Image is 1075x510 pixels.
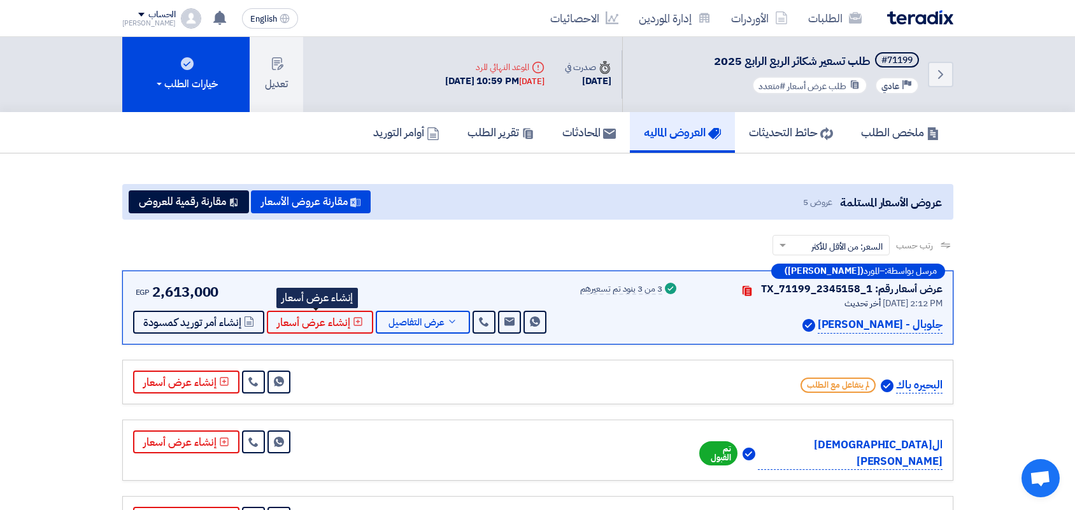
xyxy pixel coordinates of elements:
button: إنشاء أمر توريد كمسودة [133,311,264,334]
a: إدارة الموردين [629,3,721,33]
h5: حائط التحديثات [749,125,833,139]
a: ملخص الطلب [847,112,953,153]
h5: طلب تسعير شكائر الربع الرابع 2025 [714,52,922,70]
div: [PERSON_NAME] [122,20,176,27]
a: المحادثات [548,112,630,153]
a: تقرير الطلب [453,112,548,153]
a: أوامر التوريد [359,112,453,153]
div: [DATE] 10:59 PM [445,74,545,89]
div: #71199 [881,56,913,65]
span: EGP [136,287,150,298]
span: عرض التفاصيل [388,318,445,327]
span: طلب عرض أسعار [787,80,846,93]
p: البحيره باك [896,377,942,394]
div: [DATE] [565,74,611,89]
span: السعر: من الأقل للأكثر [811,240,883,253]
span: أخر تحديث [844,297,881,310]
p: جلوبال - [PERSON_NAME] [818,316,943,334]
button: إنشاء عرض أسعار [267,311,373,334]
h5: المحادثات [562,125,616,139]
a: Open chat [1022,459,1060,497]
h5: ملخص الطلب [861,125,939,139]
b: ([PERSON_NAME]) [785,267,864,276]
h5: تقرير الطلب [467,125,534,139]
button: مقارنة عروض الأسعار [251,190,371,213]
span: إنشاء عرض أسعار [277,318,350,327]
div: عرض أسعار رقم: TX_71199_2345158_1 [761,281,943,297]
button: خيارات الطلب [122,37,250,112]
p: ال[DEMOGRAPHIC_DATA] [PERSON_NAME] [758,437,942,470]
div: الموعد النهائي للرد [445,60,545,74]
img: Verified Account [802,319,815,332]
button: مقارنة رقمية للعروض [129,190,249,213]
div: – [771,264,945,279]
button: English [242,8,298,29]
img: profile_test.png [181,8,201,29]
img: Teradix logo [887,10,953,25]
div: 3 من 3 بنود تم تسعيرهم [580,285,662,295]
span: مرسل بواسطة: [885,267,937,276]
span: [DATE] 2:12 PM [883,297,943,310]
button: عرض التفاصيل [376,311,470,334]
span: عادي [881,80,899,92]
span: عروض الأسعار المستلمة [840,194,941,211]
span: عروض 5 [803,195,832,209]
div: الحساب [148,10,176,20]
button: إنشاء عرض أسعار [133,371,239,393]
span: إنشاء أمر توريد كمسودة [143,318,241,327]
div: صدرت في [565,60,611,74]
span: طلب تسعير شكائر الربع الرابع 2025 [714,52,870,69]
span: لم يتفاعل مع الطلب [801,378,876,393]
a: حائط التحديثات [735,112,847,153]
button: إنشاء عرض أسعار [133,430,239,453]
a: الطلبات [798,3,872,33]
div: خيارات الطلب [154,76,218,92]
a: الاحصائيات [540,3,629,33]
a: الأوردرات [721,3,798,33]
div: [DATE] [519,75,545,88]
button: تعديل [250,37,303,112]
img: Verified Account [881,379,893,392]
span: #متعدد [758,80,785,93]
span: 2,613,000 [152,281,218,302]
img: Verified Account [743,448,755,460]
a: العروض الماليه [630,112,735,153]
h5: أوامر التوريد [373,125,439,139]
span: رتب حسب [896,239,932,252]
h5: العروض الماليه [644,125,721,139]
span: المورد [864,267,879,276]
div: إنشاء عرض أسعار [276,288,358,308]
span: تم القبول [699,441,738,465]
span: English [250,15,277,24]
